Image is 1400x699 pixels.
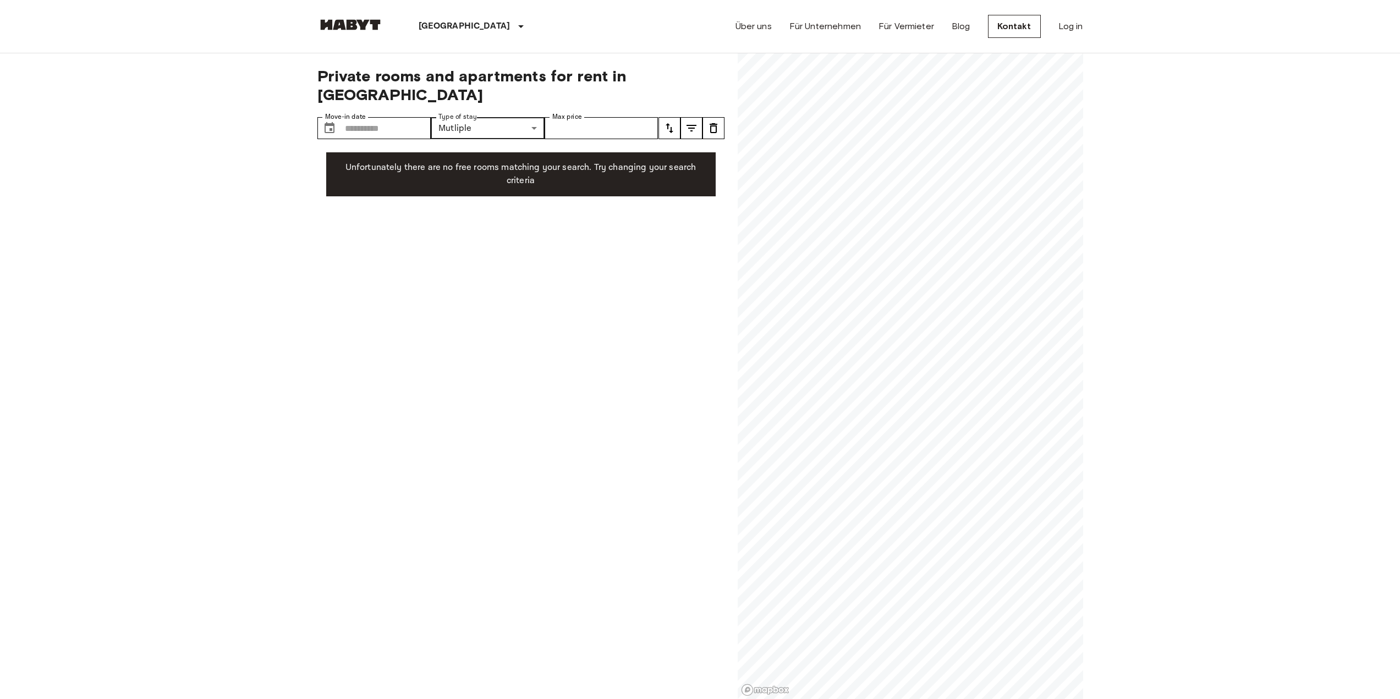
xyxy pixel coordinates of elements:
a: Kontakt [988,15,1041,38]
a: Über uns [735,20,772,33]
label: Max price [552,112,582,122]
button: tune [680,117,702,139]
a: Für Unternehmen [789,20,861,33]
p: Unfortunately there are no free rooms matching your search. Try changing your search criteria [335,161,707,188]
label: Type of stay [438,112,477,122]
button: Choose date [319,117,341,139]
button: tune [702,117,724,139]
a: Log in [1058,20,1083,33]
div: Mutliple [431,117,545,139]
a: Für Vermieter [879,20,934,33]
a: Mapbox logo [741,684,789,696]
a: Blog [952,20,970,33]
label: Move-in date [325,112,366,122]
p: [GEOGRAPHIC_DATA] [419,20,510,33]
span: Private rooms and apartments for rent in [GEOGRAPHIC_DATA] [317,67,724,104]
button: tune [658,117,680,139]
img: Habyt [317,19,383,30]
